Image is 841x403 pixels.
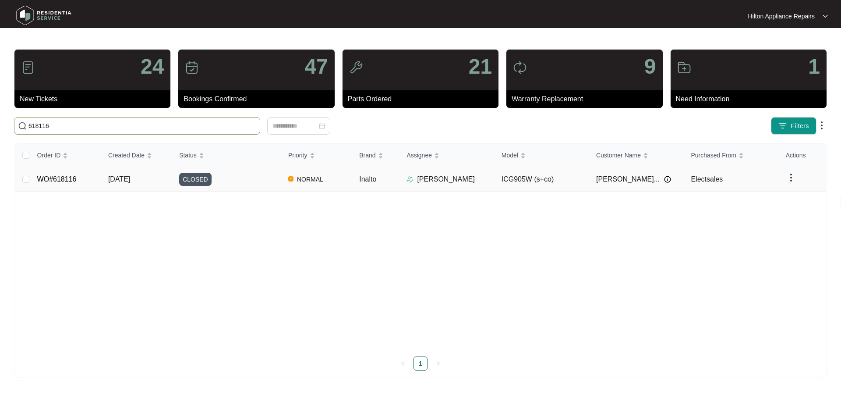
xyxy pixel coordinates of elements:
a: 1 [414,357,427,370]
span: Created Date [108,150,145,160]
span: [PERSON_NAME]... [596,174,660,185]
img: icon [21,61,35,75]
p: Hilton Appliance Repairs [748,12,815,21]
th: Order ID [30,144,101,167]
a: WO#618116 [37,175,77,183]
p: 47 [304,56,328,77]
span: Order ID [37,150,61,160]
img: dropdown arrow [823,14,828,18]
img: icon [185,61,199,75]
img: Vercel Logo [288,176,293,182]
button: filter iconFilters [771,117,816,135]
button: left [396,357,410,371]
p: Bookings Confirmed [184,94,334,104]
th: Created Date [101,144,172,167]
th: Purchased From [684,144,778,167]
span: CLOSED [179,173,212,186]
span: Brand [359,150,375,160]
span: Filters [791,121,809,131]
p: Need Information [676,94,827,104]
span: [DATE] [108,175,130,183]
img: dropdown arrow [786,172,796,183]
p: Warranty Replacement [512,94,662,104]
th: Model [495,144,589,167]
img: residentia service logo [13,2,74,29]
p: New Tickets [20,94,170,104]
th: Priority [281,144,352,167]
span: Inalto [359,175,376,183]
span: Priority [288,150,307,160]
li: 1 [413,357,428,371]
img: Info icon [664,176,671,183]
img: icon [513,61,527,75]
p: Parts Ordered [348,94,498,104]
img: filter icon [778,121,787,130]
p: [PERSON_NAME] [417,174,475,185]
span: Assignee [406,150,432,160]
span: Customer Name [596,150,641,160]
span: Model [502,150,518,160]
p: 21 [469,56,492,77]
p: 1 [808,56,820,77]
th: Actions [779,144,826,167]
img: dropdown arrow [816,120,827,131]
span: left [400,361,406,366]
span: Status [179,150,197,160]
span: Purchased From [691,150,736,160]
p: 24 [141,56,164,77]
li: Next Page [431,357,445,371]
p: 9 [644,56,656,77]
th: Brand [352,144,399,167]
th: Assignee [399,144,494,167]
img: icon [677,61,691,75]
td: ICG905W (s+co) [495,167,589,192]
li: Previous Page [396,357,410,371]
span: NORMAL [293,174,327,185]
button: right [431,357,445,371]
span: right [435,361,441,366]
span: Electsales [691,175,723,183]
th: Status [172,144,281,167]
input: Search by Order Id, Assignee Name, Customer Name, Brand and Model [28,121,256,131]
img: search-icon [18,121,27,130]
img: Assigner Icon [406,176,413,183]
th: Customer Name [589,144,684,167]
img: icon [349,61,363,75]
